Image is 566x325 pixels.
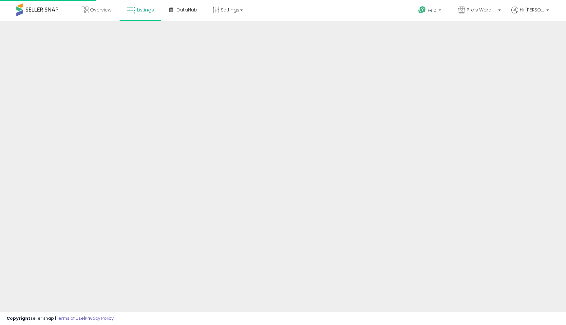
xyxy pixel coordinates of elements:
i: Get Help [418,6,426,14]
span: Pro's Warehouse [467,7,496,13]
span: Overview [90,7,111,13]
span: Listings [137,7,154,13]
a: Help [413,1,448,21]
a: Hi [PERSON_NAME] [511,7,549,21]
span: Hi [PERSON_NAME] [520,7,544,13]
span: Help [428,8,437,13]
span: DataHub [177,7,197,13]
